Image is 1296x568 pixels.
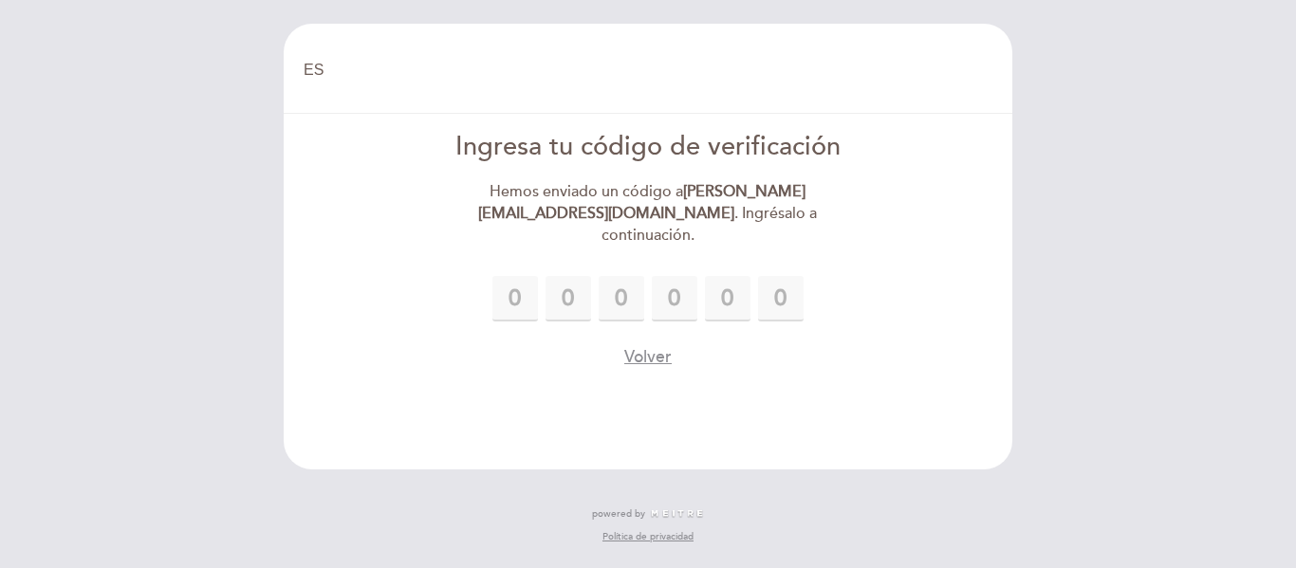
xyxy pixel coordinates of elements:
[592,507,645,521] span: powered by
[650,509,704,519] img: MEITRE
[431,129,866,166] div: Ingresa tu código de verificación
[602,530,694,543] a: Política de privacidad
[652,276,697,321] input: 0
[758,276,804,321] input: 0
[599,276,644,321] input: 0
[592,507,704,521] a: powered by
[705,276,750,321] input: 0
[492,276,538,321] input: 0
[478,182,805,223] strong: [PERSON_NAME][EMAIL_ADDRESS][DOMAIN_NAME]
[624,345,672,369] button: Volver
[431,181,866,247] div: Hemos enviado un código a . Ingrésalo a continuación.
[546,276,591,321] input: 0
